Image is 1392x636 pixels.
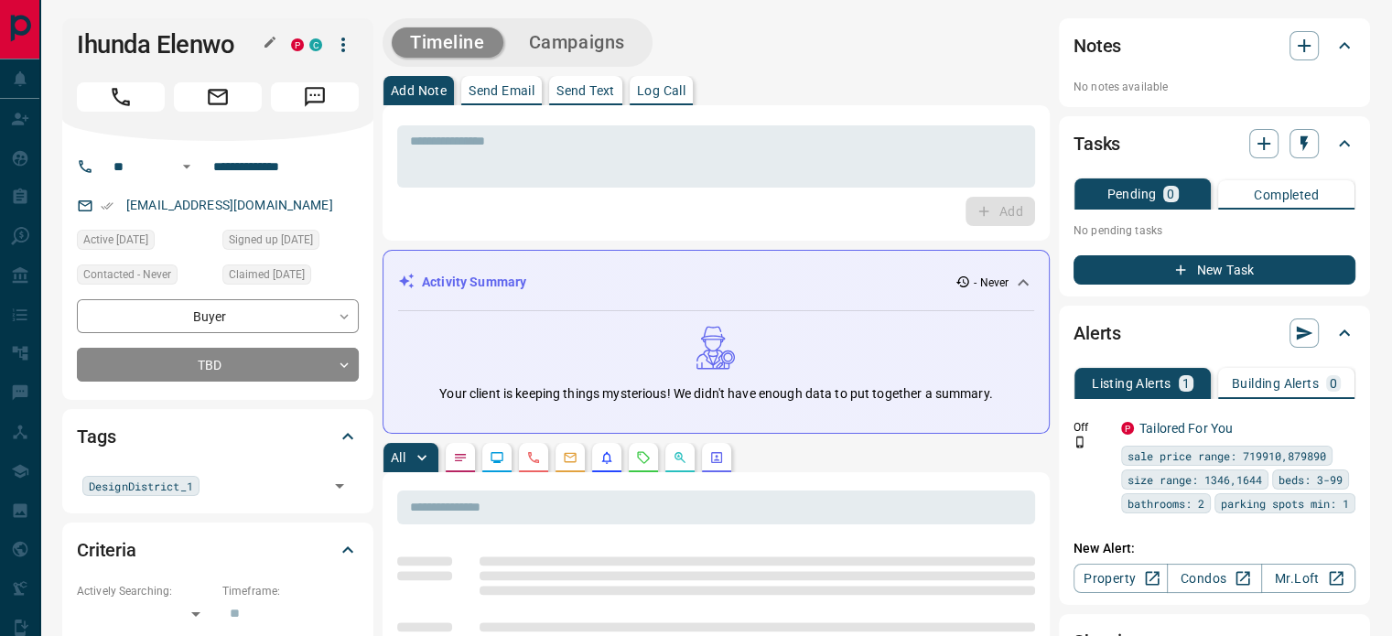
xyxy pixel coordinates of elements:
[101,199,113,212] svg: Email Verified
[391,84,447,97] p: Add Note
[709,450,724,465] svg: Agent Actions
[1074,217,1355,244] p: No pending tasks
[77,535,136,565] h2: Criteria
[229,265,305,284] span: Claimed [DATE]
[222,264,359,290] div: Mon Oct 07 2019
[77,348,359,382] div: TBD
[222,583,359,599] p: Timeframe:
[1074,129,1120,158] h2: Tasks
[1074,564,1168,593] a: Property
[422,273,526,292] p: Activity Summary
[1232,377,1319,390] p: Building Alerts
[563,450,577,465] svg: Emails
[77,30,264,59] h1: Ihunda Elenwo
[453,450,468,465] svg: Notes
[291,38,304,51] div: property.ca
[1074,24,1355,68] div: Notes
[174,82,262,112] span: Email
[1330,377,1337,390] p: 0
[511,27,643,58] button: Campaigns
[1074,436,1086,448] svg: Push Notification Only
[1128,447,1326,465] span: sale price range: 719910,879890
[77,230,213,255] div: Tue Mar 08 2022
[271,82,359,112] span: Message
[526,450,541,465] svg: Calls
[1074,31,1121,60] h2: Notes
[77,82,165,112] span: Call
[1261,564,1355,593] a: Mr.Loft
[637,84,685,97] p: Log Call
[1092,377,1171,390] p: Listing Alerts
[1074,318,1121,348] h2: Alerts
[1121,422,1134,435] div: property.ca
[327,473,352,499] button: Open
[1074,311,1355,355] div: Alerts
[1074,255,1355,285] button: New Task
[77,299,359,333] div: Buyer
[1074,79,1355,95] p: No notes available
[1128,470,1262,489] span: size range: 1346,1644
[1221,494,1349,512] span: parking spots min: 1
[1074,419,1110,436] p: Off
[176,156,198,178] button: Open
[673,450,687,465] svg: Opportunities
[556,84,615,97] p: Send Text
[439,384,992,404] p: Your client is keeping things mysterious! We didn't have enough data to put together a summary.
[1182,377,1190,390] p: 1
[392,27,503,58] button: Timeline
[77,422,115,451] h2: Tags
[398,265,1034,299] div: Activity Summary- Never
[1167,188,1174,200] p: 0
[974,275,1009,291] p: - Never
[1074,122,1355,166] div: Tasks
[83,231,148,249] span: Active [DATE]
[229,231,313,249] span: Signed up [DATE]
[1139,421,1233,436] a: Tailored For You
[636,450,651,465] svg: Requests
[1279,470,1343,489] span: beds: 3-99
[1254,189,1319,201] p: Completed
[309,38,322,51] div: condos.ca
[1167,564,1261,593] a: Condos
[1106,188,1156,200] p: Pending
[77,583,213,599] p: Actively Searching:
[89,477,193,495] span: DesignDistrict_1
[599,450,614,465] svg: Listing Alerts
[1128,494,1204,512] span: bathrooms: 2
[490,450,504,465] svg: Lead Browsing Activity
[391,451,405,464] p: All
[222,230,359,255] div: Mon Oct 07 2019
[1074,539,1355,558] p: New Alert:
[77,528,359,572] div: Criteria
[83,265,171,284] span: Contacted - Never
[126,198,333,212] a: [EMAIL_ADDRESS][DOMAIN_NAME]
[77,415,359,458] div: Tags
[469,84,534,97] p: Send Email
